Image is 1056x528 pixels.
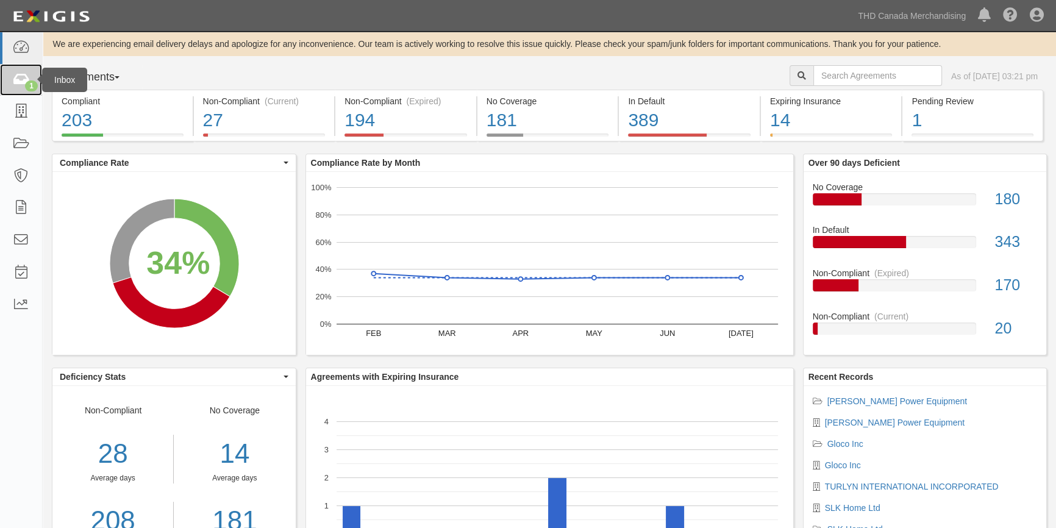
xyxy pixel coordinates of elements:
[52,134,193,143] a: Compliant203
[825,418,965,427] a: [PERSON_NAME] Power Equipment
[512,329,529,338] text: APR
[628,107,751,134] div: 389
[324,445,328,454] text: 3
[306,172,793,355] svg: A chart.
[146,240,210,285] div: 34%
[324,417,328,426] text: 4
[438,329,455,338] text: MAR
[60,157,280,169] span: Compliance Rate
[311,158,421,168] b: Compliance Rate by Month
[324,501,328,510] text: 1
[311,372,459,382] b: Agreements with Expiring Insurance
[770,107,893,134] div: 14
[825,460,861,470] a: Gloco Inc
[335,134,476,143] a: Non-Compliant(Expired)194
[619,134,760,143] a: In Default389
[344,107,467,134] div: 194
[902,134,1043,143] a: Pending Review1
[265,95,299,107] div: (Current)
[203,107,326,134] div: 27
[60,371,280,383] span: Deficiency Stats
[804,310,1047,323] div: Non-Compliant
[985,231,1046,253] div: 343
[25,80,38,91] div: 1
[813,267,1038,310] a: Non-Compliant(Expired)170
[827,396,968,406] a: [PERSON_NAME] Power Equipment
[585,329,602,338] text: MAY
[804,224,1047,236] div: In Default
[315,237,331,246] text: 60%
[183,435,286,473] div: 14
[985,188,1046,210] div: 180
[315,292,331,301] text: 20%
[628,95,751,107] div: In Default
[42,68,87,92] div: Inbox
[804,267,1047,279] div: Non-Compliant
[315,210,331,219] text: 80%
[912,95,1033,107] div: Pending Review
[183,473,286,483] div: Average days
[874,310,908,323] div: (Current)
[62,95,184,107] div: Compliant
[407,95,441,107] div: (Expired)
[52,172,296,355] svg: A chart.
[912,107,1033,134] div: 1
[660,329,675,338] text: JUN
[813,224,1038,267] a: In Default343
[874,267,909,279] div: (Expired)
[813,65,942,86] input: Search Agreements
[813,310,1038,344] a: Non-Compliant(Current)20
[852,4,972,28] a: THD Canada Merchandising
[52,154,296,171] button: Compliance Rate
[194,134,335,143] a: Non-Compliant(Current)27
[52,368,296,385] button: Deficiency Stats
[804,181,1047,193] div: No Coverage
[203,95,326,107] div: Non-Compliant (Current)
[770,95,893,107] div: Expiring Insurance
[52,473,173,483] div: Average days
[808,158,900,168] b: Over 90 days Deficient
[827,439,863,449] a: Gloco Inc
[311,183,332,192] text: 100%
[985,318,1046,340] div: 20
[487,107,609,134] div: 181
[761,134,902,143] a: Expiring Insurance14
[52,435,173,473] div: 28
[951,70,1038,82] div: As of [DATE] 03:21 pm
[324,473,328,482] text: 2
[319,319,331,329] text: 0%
[813,181,1038,224] a: No Coverage180
[344,95,467,107] div: Non-Compliant (Expired)
[808,372,874,382] b: Recent Records
[9,5,93,27] img: logo-5460c22ac91f19d4615b14bd174203de0afe785f0fc80cf4dbbc73dc1793850b.png
[825,503,880,513] a: SLK Home Ltd
[366,329,381,338] text: FEB
[62,107,184,134] div: 203
[1003,9,1018,23] i: Help Center - Complianz
[985,274,1046,296] div: 170
[825,482,999,491] a: TURLYN INTERNATIONAL INCORPORATED
[477,134,618,143] a: No Coverage181
[52,65,143,90] button: Agreements
[487,95,609,107] div: No Coverage
[728,329,753,338] text: [DATE]
[315,265,331,274] text: 40%
[43,38,1056,50] div: We are experiencing email delivery delays and apologize for any inconvenience. Our team is active...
